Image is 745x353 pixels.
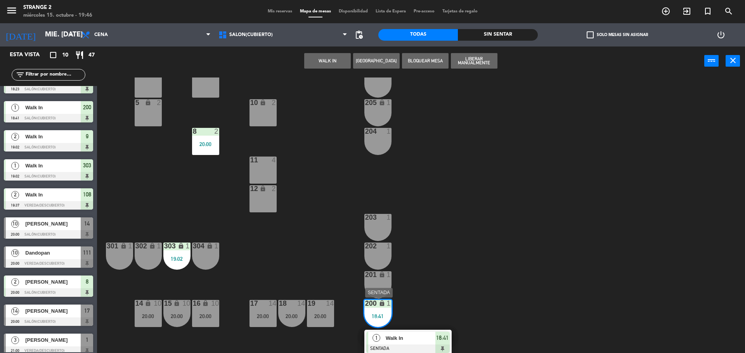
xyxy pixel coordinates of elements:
i: arrow_drop_down [66,30,76,40]
span: pending_actions [354,30,364,40]
div: 14 [297,300,305,307]
div: 10 [250,99,251,106]
div: 20:00 [135,313,162,319]
div: 2 [272,99,276,106]
span: 47 [88,51,95,60]
span: Tarjetas de regalo [438,9,482,14]
i: exit_to_app [682,7,691,16]
span: [PERSON_NAME] [25,278,81,286]
div: 10 [154,300,161,307]
span: 1 [11,162,19,170]
i: search [724,7,733,16]
i: lock [178,243,184,249]
input: Filtrar por nombre... [25,71,85,79]
div: 14 [326,300,334,307]
div: 1 [157,243,161,250]
div: 1 [386,128,391,135]
div: 20:00 [278,313,305,319]
div: Todas [378,29,458,41]
span: Walk In [25,133,81,141]
i: power_input [707,56,716,65]
i: lock [145,99,151,106]
span: 18:41 [436,333,449,343]
div: 11 [250,157,251,164]
i: lock [145,300,151,307]
button: [GEOGRAPHIC_DATA] [353,53,400,69]
button: close [726,55,740,67]
i: menu [6,5,17,16]
i: lock [260,99,266,106]
i: lock [379,300,385,307]
span: [PERSON_NAME] [25,220,81,228]
span: Dandopan [25,249,81,257]
i: lock [149,243,156,249]
div: SENTADA [365,288,393,298]
i: lock [260,185,266,192]
span: [PERSON_NAME] [25,336,81,344]
span: 10 [11,220,19,228]
div: Sin sentar [458,29,537,41]
div: 2 [157,99,161,106]
div: 1 [185,243,190,250]
i: lock [202,300,209,307]
span: 108 [83,190,91,199]
i: lock [173,300,180,307]
div: 1 [386,214,391,221]
span: 303 [83,161,91,170]
span: Mis reservas [264,9,296,14]
span: 2 [11,278,19,286]
i: lock [379,271,385,278]
div: Strange 2 [23,4,92,12]
span: Walk In [25,103,81,112]
span: 200 [83,103,91,112]
div: 14 [269,300,276,307]
span: 14 [11,307,19,315]
span: 17 [84,306,90,315]
div: 10 [182,300,190,307]
button: Liberar Manualmente [451,53,497,69]
span: 9 [86,132,88,141]
i: filter_list [16,70,25,79]
span: Cena [94,32,108,38]
span: Lista de Espera [372,9,410,14]
span: Mapa de mesas [296,9,335,14]
div: 20:00 [249,313,277,319]
i: restaurant [75,50,84,60]
div: 302 [135,243,136,250]
span: 10 [11,249,19,257]
i: power_settings_new [716,30,726,40]
span: Walk In [25,191,81,199]
span: 8 [86,277,88,286]
div: 20:00 [192,313,219,319]
i: lock [120,243,127,249]
div: 5 [135,99,136,106]
span: 1 [372,334,380,342]
div: 1 [128,243,133,250]
span: 1 [86,335,88,344]
div: 4 [272,157,276,164]
span: 2 [11,133,19,141]
div: 2 [157,71,161,77]
div: 18:41 [364,313,392,319]
div: 2 [272,185,276,192]
label: Solo mesas sin asignar [587,31,648,38]
div: 20:00 [192,141,219,147]
div: 17 [250,300,251,307]
i: lock [206,243,213,249]
div: 1 [214,243,219,250]
div: 1 [386,300,391,307]
span: Walk In [25,162,81,170]
button: WALK IN [304,53,351,69]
